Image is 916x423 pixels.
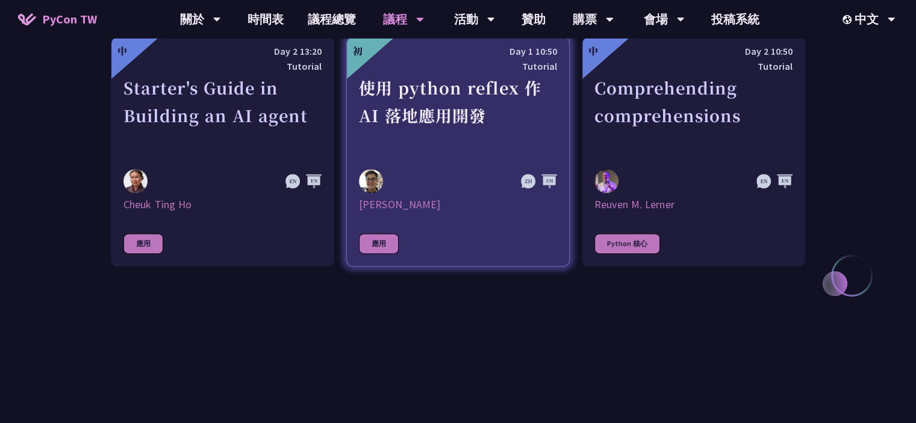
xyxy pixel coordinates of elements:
div: Starter's Guide in Building an AI agent [123,74,322,157]
a: 中 Day 2 10:50 Tutorial Comprehending comprehensions Reuven M. Lerner Reuven M. Lerner Python 核心 [582,36,805,267]
img: Cheuk Ting Ho [123,169,148,193]
div: Python 核心 [594,233,660,254]
div: 初 [353,44,363,58]
img: Reuven M. Lerner [594,169,618,196]
div: 中 [588,44,598,58]
a: PyCon TW [6,4,109,34]
div: 中 [117,44,127,58]
div: Reuven M. Lerner [594,197,793,212]
a: 中 Day 2 13:20 Tutorial Starter's Guide in Building an AI agent Cheuk Ting Ho Cheuk Ting Ho 應用 [111,36,334,267]
div: Day 2 10:50 [594,44,793,59]
div: Tutorial [359,59,557,74]
div: Day 1 10:50 [359,44,557,59]
span: PyCon TW [42,10,97,28]
div: 應用 [123,233,163,254]
div: Tutorial [123,59,322,74]
img: Milo Chen [359,169,383,193]
div: Tutorial [594,59,793,74]
div: Cheuk Ting Ho [123,197,322,212]
img: Home icon of PyCon TW 2025 [18,13,36,25]
div: [PERSON_NAME] [359,197,557,212]
div: Day 2 13:20 [123,44,322,59]
a: 初 Day 1 10:50 Tutorial 使用 python reflex 作 AI 落地應用開發 Milo Chen [PERSON_NAME] 應用 [346,36,570,267]
img: Locale Icon [843,15,855,24]
div: 使用 python reflex 作 AI 落地應用開發 [359,74,557,157]
div: Comprehending comprehensions [594,74,793,157]
div: 應用 [359,233,399,254]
